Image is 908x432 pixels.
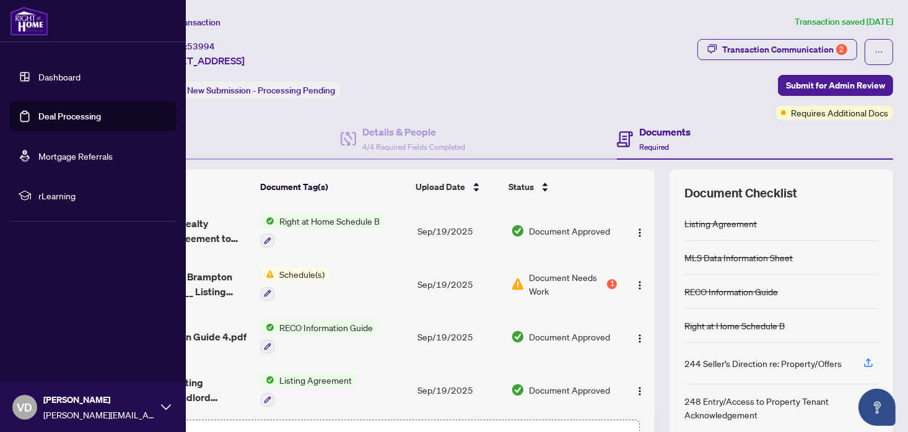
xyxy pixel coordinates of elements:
td: Sep/19/2025 [413,311,505,364]
span: ellipsis [875,48,883,56]
button: Logo [630,274,650,294]
div: 244 Seller’s Direction re: Property/Offers [684,356,842,370]
button: Logo [630,221,650,241]
span: Submit for Admin Review [786,76,885,95]
div: Transaction Communication [722,40,847,59]
th: Upload Date [411,170,504,204]
th: Document Tag(s) [255,170,411,204]
span: Listing Agreement [274,373,357,387]
span: New Submission - Processing Pending [187,85,335,96]
button: Open asap [858,389,896,426]
span: Schedule(s) [274,267,330,281]
img: Document Status [511,330,525,343]
span: [PERSON_NAME][EMAIL_ADDRESS][DOMAIN_NAME] [43,408,155,421]
span: Required [639,142,669,152]
span: [PERSON_NAME] [43,393,155,407]
td: Sep/19/2025 [413,363,505,417]
span: Status [509,180,534,194]
a: Dashboard [38,71,81,82]
span: Document Approved [530,330,611,343]
td: Sep/19/2025 [413,204,505,257]
img: Logo [635,334,645,343]
img: Status Icon [261,373,274,387]
button: Logo [630,380,650,400]
span: Right at Home Schedule B [274,214,385,228]
button: Logo [630,327,650,347]
button: Status IconListing Agreement [261,373,357,407]
a: Mortgage Referrals [38,150,113,162]
img: Status Icon [261,321,274,334]
div: 248 Entry/Access to Property Tenant Acknowledgement [684,394,849,421]
div: Status: [154,82,340,98]
span: 4/4 Required Fields Completed [362,142,465,152]
div: Right at Home Schedule B [684,319,785,332]
article: Transaction saved [DATE] [795,15,893,29]
span: Document Approved [530,224,611,238]
button: Submit for Admin Review [778,75,893,96]
button: Status IconSchedule(s) [261,267,330,301]
div: 2 [836,44,847,55]
th: Status [504,170,619,204]
span: Document Needs Work [530,270,605,298]
div: RECO Information Guide [684,285,778,298]
td: Sep/19/2025 [413,257,505,311]
img: Status Icon [261,214,274,228]
img: Document Status [511,224,525,238]
span: 53994 [187,41,215,52]
img: logo [10,6,48,36]
span: RECO Information Guide [274,321,378,334]
img: Logo [635,386,645,396]
span: rLearning [38,189,167,202]
span: Upload Date [416,180,465,194]
img: Logo [635,280,645,290]
span: VD [17,399,33,416]
span: Document Checklist [684,184,797,202]
h4: Details & People [362,124,465,139]
span: Document Approved [530,383,611,397]
div: MLS Data Information Sheet [684,251,793,264]
button: Status IconRight at Home Schedule B [261,214,385,248]
button: Status IconRECO Information Guide [261,321,378,354]
img: Document Status [511,277,525,291]
span: View Transaction [154,17,220,28]
div: 1 [607,279,617,289]
button: Transaction Communication2 [697,39,857,60]
span: Requires Additional Docs [791,106,888,119]
div: Listing Agreement [684,217,757,230]
a: Deal Processing [38,111,101,122]
span: [STREET_ADDRESS] [154,53,245,68]
h4: Documents [639,124,691,139]
img: Status Icon [261,267,274,281]
img: Logo [635,228,645,238]
img: Document Status [511,383,525,397]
